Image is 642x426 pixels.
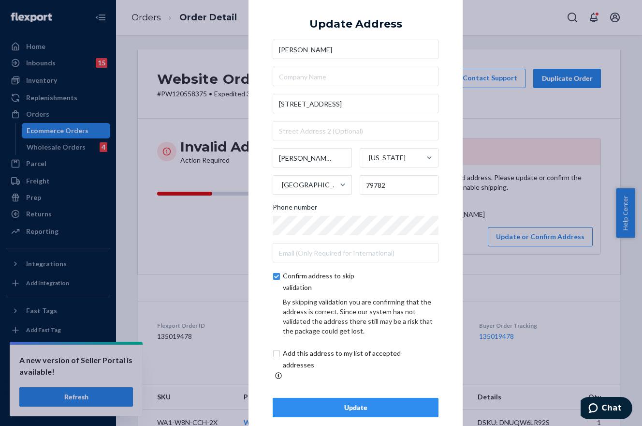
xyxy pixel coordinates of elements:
[273,67,438,86] input: Company Name
[273,94,438,113] input: Street Address
[282,180,339,190] div: [GEOGRAPHIC_DATA]
[273,243,438,262] input: Email (Only Required for International)
[283,297,438,336] div: By skipping validation you are confirming that the address is correct. Since our system has not v...
[369,153,406,163] div: [US_STATE]
[273,148,352,167] input: City
[273,40,438,59] input: First & Last Name
[360,175,439,195] input: ZIP Code
[273,398,438,417] button: Update
[368,148,369,167] input: [US_STATE]
[281,403,430,412] div: Update
[273,121,438,140] input: Street Address 2 (Optional)
[309,18,402,30] div: Update Address
[273,202,317,216] span: Phone number
[281,175,282,195] input: [GEOGRAPHIC_DATA]
[581,397,632,421] iframe: Opens a widget where you can chat to one of our agents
